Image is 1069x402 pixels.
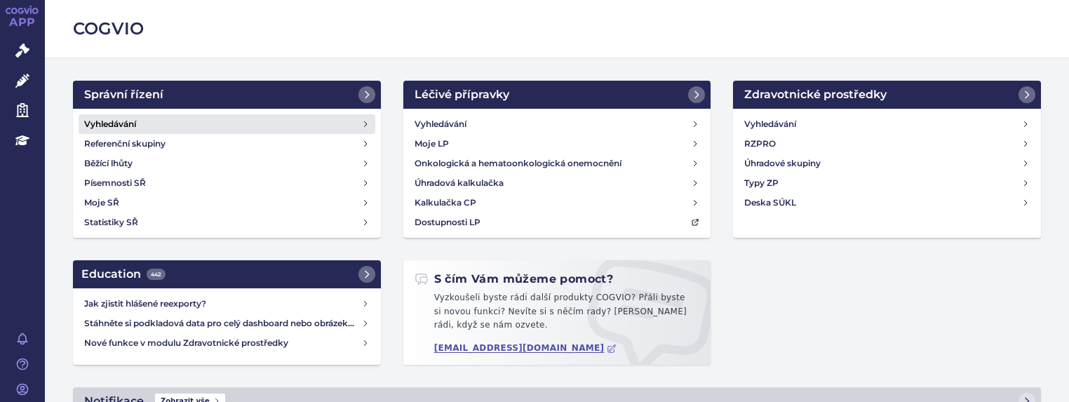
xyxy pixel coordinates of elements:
h2: Education [81,266,166,283]
a: Typy ZP [739,173,1035,193]
a: Úhradová kalkulačka [409,173,706,193]
h4: Onkologická a hematoonkologická onemocnění [415,156,621,170]
a: Education442 [73,260,381,288]
a: Referenční skupiny [79,134,375,154]
a: Vyhledávání [409,114,706,134]
a: Jak zjistit hlášené reexporty? [79,294,375,314]
h2: COGVIO [73,17,1041,41]
h2: Léčivé přípravky [415,86,509,103]
h4: Nové funkce v modulu Zdravotnické prostředky [84,336,361,350]
a: Deska SÚKL [739,193,1035,213]
h4: Písemnosti SŘ [84,176,146,190]
h4: Referenční skupiny [84,137,166,151]
p: Vyzkoušeli byste rádi další produkty COGVIO? Přáli byste si novou funkci? Nevíte si s něčím rady?... [415,291,700,338]
a: Stáhněte si podkladová data pro celý dashboard nebo obrázek grafu v COGVIO App modulu Analytics [79,314,375,333]
a: RZPRO [739,134,1035,154]
h4: Běžící lhůty [84,156,133,170]
a: Moje SŘ [79,193,375,213]
h2: S čím Vám můžeme pomoct? [415,272,614,287]
h4: Úhradová kalkulačka [415,176,504,190]
a: [EMAIL_ADDRESS][DOMAIN_NAME] [434,343,617,354]
h4: Typy ZP [744,176,779,190]
h4: Vyhledávání [744,117,796,131]
a: Onkologická a hematoonkologická onemocnění [409,154,706,173]
a: Písemnosti SŘ [79,173,375,193]
h4: Moje SŘ [84,196,119,210]
a: Vyhledávání [79,114,375,134]
h4: Vyhledávání [84,117,136,131]
a: Léčivé přípravky [403,81,711,109]
h4: RZPRO [744,137,776,151]
a: Správní řízení [73,81,381,109]
h2: Zdravotnické prostředky [744,86,887,103]
a: Úhradové skupiny [739,154,1035,173]
a: Kalkulačka CP [409,193,706,213]
h4: Statistiky SŘ [84,215,138,229]
h4: Moje LP [415,137,449,151]
a: Vyhledávání [739,114,1035,134]
h4: Úhradové skupiny [744,156,821,170]
h4: Stáhněte si podkladová data pro celý dashboard nebo obrázek grafu v COGVIO App modulu Analytics [84,316,361,330]
h2: Správní řízení [84,86,163,103]
h4: Deska SÚKL [744,196,796,210]
a: Nové funkce v modulu Zdravotnické prostředky [79,333,375,353]
span: 442 [147,269,166,280]
h4: Vyhledávání [415,117,466,131]
h4: Kalkulačka CP [415,196,476,210]
h4: Dostupnosti LP [415,215,480,229]
a: Moje LP [409,134,706,154]
a: Běžící lhůty [79,154,375,173]
a: Dostupnosti LP [409,213,706,232]
a: Zdravotnické prostředky [733,81,1041,109]
h4: Jak zjistit hlášené reexporty? [84,297,361,311]
a: Statistiky SŘ [79,213,375,232]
